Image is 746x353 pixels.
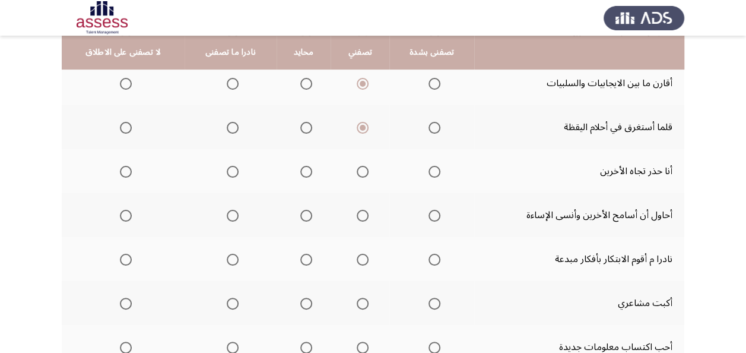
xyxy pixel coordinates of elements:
[424,117,440,137] mat-radio-group: Select an option
[222,73,239,93] mat-radio-group: Select an option
[352,117,369,137] mat-radio-group: Select an option
[331,36,389,70] th: تصفني
[115,205,132,225] mat-radio-group: Select an option
[474,193,684,237] td: أحاول أن أسامح الأخرين وأنسى الإساءة
[115,73,132,93] mat-radio-group: Select an option
[115,117,132,137] mat-radio-group: Select an option
[424,205,440,225] mat-radio-group: Select an option
[222,249,239,269] mat-radio-group: Select an option
[352,249,369,269] mat-radio-group: Select an option
[474,281,684,325] td: أكبت مشاعري
[296,249,312,269] mat-radio-group: Select an option
[474,149,684,193] td: أنا حذر تجاه الأخرين
[474,61,684,105] td: أقارن ما بين الايجابيات والسلبيات
[474,105,684,149] td: قلما أستغرق في أحلام اليقظة
[296,161,312,181] mat-radio-group: Select an option
[604,1,684,34] img: Assess Talent Management logo
[296,117,312,137] mat-radio-group: Select an option
[424,293,440,313] mat-radio-group: Select an option
[352,293,369,313] mat-radio-group: Select an option
[296,205,312,225] mat-radio-group: Select an option
[352,161,369,181] mat-radio-group: Select an option
[185,36,277,70] th: نادرا ما تصفنى
[115,161,132,181] mat-radio-group: Select an option
[222,161,239,181] mat-radio-group: Select an option
[424,161,440,181] mat-radio-group: Select an option
[222,205,239,225] mat-radio-group: Select an option
[277,36,331,70] th: محايد
[474,237,684,281] td: نادرا م أقوم الابتكار بأفكار مبدعة
[296,293,312,313] mat-radio-group: Select an option
[389,36,474,70] th: تصفنى بشدة
[115,293,132,313] mat-radio-group: Select an option
[222,117,239,137] mat-radio-group: Select an option
[62,1,142,34] img: Assessment logo of ASSESS Employability - EBI
[424,73,440,93] mat-radio-group: Select an option
[115,249,132,269] mat-radio-group: Select an option
[62,36,185,70] th: لا تصفنى على الاطلاق
[352,73,369,93] mat-radio-group: Select an option
[424,249,440,269] mat-radio-group: Select an option
[296,73,312,93] mat-radio-group: Select an option
[352,205,369,225] mat-radio-group: Select an option
[222,293,239,313] mat-radio-group: Select an option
